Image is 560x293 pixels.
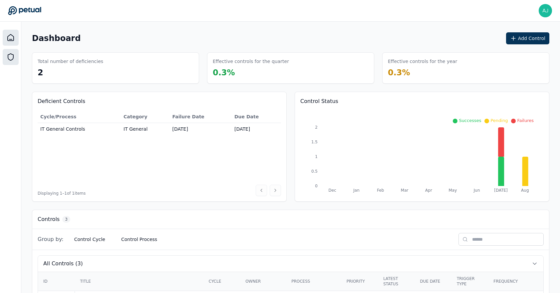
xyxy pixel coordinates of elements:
tspan: 0.5 [311,169,318,174]
a: Dashboard [3,30,19,46]
span: All Controls (3) [43,260,83,268]
span: Successes [459,118,481,123]
th: Due Date [232,111,281,123]
span: 3 [62,216,70,223]
th: Latest Status [378,272,415,291]
td: IT General Controls [38,123,121,135]
span: Group by: [38,235,64,243]
th: ID [38,272,75,291]
tspan: Dec [329,188,336,193]
th: Process [286,272,341,291]
tspan: 0 [315,184,318,188]
span: 2 [38,68,43,77]
span: Pending [490,118,508,123]
td: [DATE] [232,123,281,135]
tspan: May [448,188,457,193]
th: Category [121,111,170,123]
h3: Effective controls for the year [388,58,457,65]
span: Failures [517,118,534,123]
th: Owner [240,272,286,291]
a: Go to Dashboard [8,6,41,15]
th: Cycle/Process [38,111,121,123]
tspan: 1.5 [311,140,318,144]
span: 0.3 % [213,68,235,77]
button: Next [270,185,281,196]
tspan: Mar [401,188,409,193]
th: Due Date [415,272,451,291]
h3: Total number of deficiencies [38,58,103,65]
h3: Deficient Controls [38,97,281,105]
button: Add Control [506,32,549,44]
button: Control Cycle [69,233,111,245]
th: Priority [341,272,378,291]
tspan: [DATE] [494,188,508,193]
th: Trigger Type [451,272,488,291]
h1: Dashboard [32,33,81,44]
button: Previous [256,185,267,196]
tspan: Apr [425,188,432,193]
th: Cycle [203,272,240,291]
h3: Control Status [300,97,544,105]
button: All Controls (3) [38,256,543,272]
span: 0.3 % [388,68,410,77]
tspan: Aug [521,188,529,193]
tspan: Jun [473,188,480,193]
th: Title [75,272,203,291]
th: Failure Date [170,111,232,123]
h3: Controls [38,215,60,223]
tspan: Feb [377,188,384,193]
a: SOC [3,49,19,65]
span: Displaying 1– 1 of 1 items [38,191,86,196]
tspan: 2 [315,125,318,130]
td: [DATE] [170,123,232,135]
tspan: 1 [315,154,318,159]
img: ajay.rengarajan@snowflake.com [539,4,552,17]
tspan: Jan [353,188,360,193]
th: Frequency [488,272,525,291]
h3: Effective controls for the quarter [213,58,289,65]
td: IT General [121,123,170,135]
button: Control Process [116,233,162,245]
